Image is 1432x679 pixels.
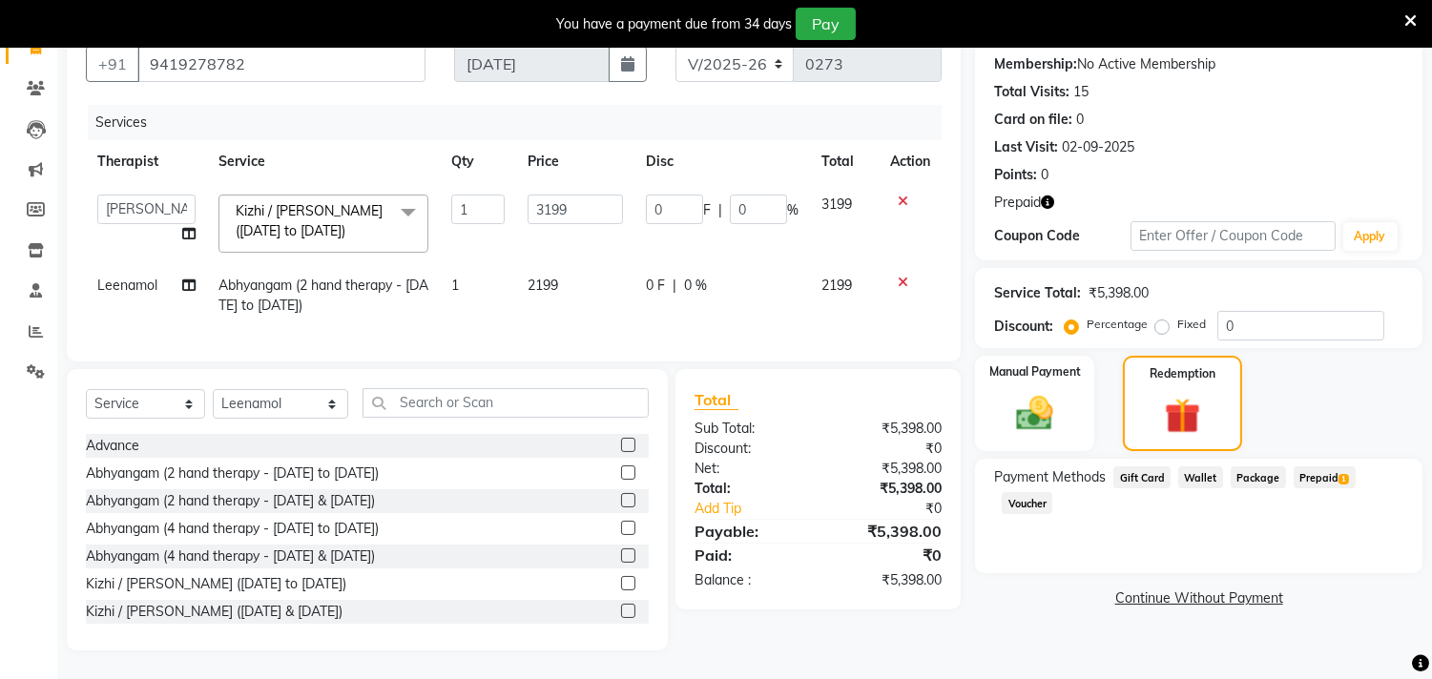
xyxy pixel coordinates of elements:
[718,200,722,220] span: |
[86,519,379,539] div: Abhyangam (4 hand therapy - [DATE] to [DATE])
[787,200,799,220] span: %
[634,140,810,183] th: Disc
[994,137,1058,157] div: Last Visit:
[680,479,819,499] div: Total:
[236,202,383,239] span: Kizhi / [PERSON_NAME] ([DATE] to [DATE])
[1343,222,1398,251] button: Apply
[1150,365,1215,382] label: Redemption
[86,46,139,82] button: +91
[810,140,880,183] th: Total
[819,419,957,439] div: ₹5,398.00
[86,491,375,511] div: Abhyangam (2 hand therapy - [DATE] & [DATE])
[451,277,459,294] span: 1
[86,463,379,484] div: Abhyangam (2 hand therapy - [DATE] to [DATE])
[684,276,707,296] span: 0 %
[345,222,354,239] a: x
[86,574,346,594] div: Kizhi / [PERSON_NAME] ([DATE] to [DATE])
[1178,466,1223,488] span: Wallet
[796,8,856,40] button: Pay
[680,499,841,519] a: Add Tip
[879,140,942,183] th: Action
[218,277,428,314] span: Abhyangam (2 hand therapy - [DATE] to [DATE])
[97,277,157,294] span: Leenamol
[680,520,819,543] div: Payable:
[86,140,207,183] th: Therapist
[1177,316,1206,333] label: Fixed
[1041,165,1048,185] div: 0
[680,459,819,479] div: Net:
[1087,316,1148,333] label: Percentage
[1076,110,1084,130] div: 0
[1131,221,1335,251] input: Enter Offer / Coupon Code
[819,570,957,590] div: ₹5,398.00
[440,140,516,183] th: Qty
[680,439,819,459] div: Discount:
[1294,466,1356,488] span: Prepaid
[86,602,342,622] div: Kizhi / [PERSON_NAME] ([DATE] & [DATE])
[994,283,1081,303] div: Service Total:
[1231,466,1286,488] span: Package
[680,544,819,566] div: Paid:
[994,82,1069,102] div: Total Visits:
[680,419,819,439] div: Sub Total:
[994,54,1403,74] div: No Active Membership
[819,459,957,479] div: ₹5,398.00
[86,436,139,456] div: Advance
[821,195,852,213] span: 3199
[1062,137,1134,157] div: 02-09-2025
[819,520,957,543] div: ₹5,398.00
[994,317,1053,337] div: Discount:
[1073,82,1089,102] div: 15
[1339,474,1349,485] span: 1
[680,570,819,590] div: Balance :
[994,193,1041,213] span: Prepaid
[703,200,711,220] span: F
[994,54,1077,74] div: Membership:
[821,277,852,294] span: 2199
[207,140,440,183] th: Service
[994,467,1106,487] span: Payment Methods
[673,276,676,296] span: |
[989,363,1081,381] label: Manual Payment
[516,140,634,183] th: Price
[646,276,665,296] span: 0 F
[1005,392,1065,435] img: _cash.svg
[137,46,425,82] input: Search by Name/Mobile/Email/Code
[819,544,957,566] div: ₹0
[819,479,957,499] div: ₹5,398.00
[841,499,957,519] div: ₹0
[994,110,1072,130] div: Card on file:
[994,226,1131,246] div: Coupon Code
[556,14,792,34] div: You have a payment due from 34 days
[528,277,558,294] span: 2199
[1153,394,1211,438] img: _gift.svg
[695,390,738,410] span: Total
[1089,283,1149,303] div: ₹5,398.00
[363,388,649,418] input: Search or Scan
[1113,466,1171,488] span: Gift Card
[819,439,957,459] div: ₹0
[979,588,1419,608] a: Continue Without Payment
[88,105,956,140] div: Services
[1002,492,1052,514] span: Voucher
[86,546,375,566] div: Abhyangam (4 hand therapy - [DATE] & [DATE])
[994,165,1037,185] div: Points:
